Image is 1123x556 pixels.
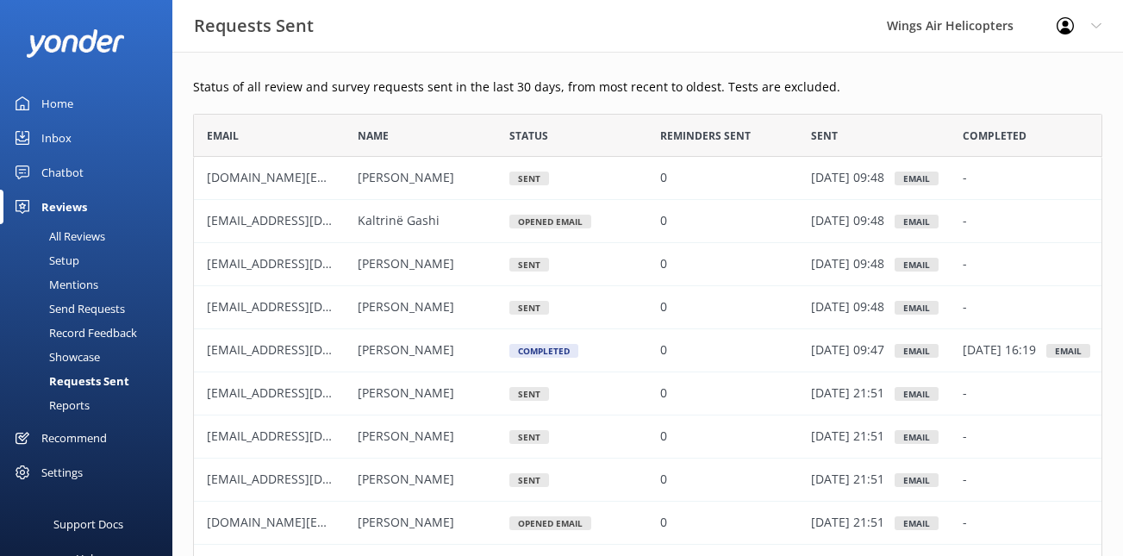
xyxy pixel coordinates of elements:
[660,128,751,144] span: Reminders Sent
[509,258,549,272] div: Sent
[207,299,409,315] span: [EMAIL_ADDRESS][DOMAIN_NAME]
[193,157,1102,200] div: row
[895,344,939,358] div: Email
[963,128,1026,144] span: Completed
[207,428,409,445] span: [EMAIL_ADDRESS][DOMAIN_NAME]
[10,272,172,297] a: Mentions
[10,345,172,369] a: Showcase
[41,421,107,455] div: Recommend
[963,341,1036,360] p: [DATE] 16:19
[811,428,884,447] p: [DATE] 21:51
[660,428,667,447] p: 0
[660,255,667,274] p: 0
[41,155,84,190] div: Chatbot
[10,272,98,297] div: Mentions
[358,342,454,359] span: [PERSON_NAME]
[193,372,1102,415] div: row
[10,345,100,369] div: Showcase
[509,516,591,530] div: Opened Email
[811,514,884,533] p: [DATE] 21:51
[10,297,125,321] div: Send Requests
[10,321,137,345] div: Record Feedback
[660,471,667,490] p: 0
[509,301,549,315] div: Sent
[963,471,967,490] p: -
[963,212,967,231] p: -
[963,384,967,403] p: -
[895,516,939,530] div: Email
[10,369,172,393] a: Requests Sent
[10,369,129,393] div: Requests Sent
[193,78,1102,97] p: Status of all review and survey requests sent in the last 30 days, from most recent to oldest. Te...
[26,29,125,58] img: yonder-white-logo.png
[895,387,939,401] div: Email
[193,459,1102,502] div: row
[193,243,1102,286] div: row
[193,415,1102,459] div: row
[10,393,172,417] a: Reports
[963,169,967,188] p: -
[10,224,172,248] a: All Reviews
[10,321,172,345] a: Record Feedback
[193,200,1102,243] div: row
[509,344,578,358] div: Completed
[207,342,409,359] span: [EMAIL_ADDRESS][DOMAIN_NAME]
[358,385,454,402] span: [PERSON_NAME]
[1046,344,1090,358] div: email
[509,473,549,487] div: Sent
[193,286,1102,329] div: row
[660,384,667,403] p: 0
[207,213,409,229] span: [EMAIL_ADDRESS][DOMAIN_NAME]
[895,430,939,444] div: Email
[10,248,79,272] div: Setup
[895,473,939,487] div: Email
[207,515,508,531] span: [DOMAIN_NAME][EMAIL_ADDRESS][DOMAIN_NAME]
[358,170,454,186] span: [PERSON_NAME]
[811,128,838,144] span: Sent
[811,341,884,360] p: [DATE] 09:47
[41,190,87,224] div: Reviews
[895,258,939,272] div: Email
[41,121,72,155] div: Inbox
[41,86,73,121] div: Home
[193,329,1102,372] div: row
[660,514,667,533] p: 0
[10,224,105,248] div: All Reviews
[509,430,549,444] div: Sent
[963,514,967,533] p: -
[358,256,454,272] span: [PERSON_NAME]
[10,297,172,321] a: Send Requests
[207,256,409,272] span: [EMAIL_ADDRESS][DOMAIN_NAME]
[660,341,667,360] p: 0
[963,428,967,447] p: -
[53,507,123,541] div: Support Docs
[41,455,83,490] div: Settings
[358,515,454,531] span: [PERSON_NAME]
[660,298,667,317] p: 0
[358,472,454,488] span: [PERSON_NAME]
[207,128,239,144] span: Email
[963,255,967,274] p: -
[358,428,454,445] span: [PERSON_NAME]
[194,12,314,40] h3: Requests Sent
[963,298,967,317] p: -
[660,212,667,231] p: 0
[895,172,939,185] div: Email
[811,471,884,490] p: [DATE] 21:51
[358,128,389,144] span: Name
[811,169,884,188] p: [DATE] 09:48
[811,298,884,317] p: [DATE] 09:48
[895,215,939,228] div: Email
[10,248,172,272] a: Setup
[895,301,939,315] div: Email
[660,169,667,188] p: 0
[207,472,409,488] span: [EMAIL_ADDRESS][DOMAIN_NAME]
[509,128,548,144] span: Status
[193,502,1102,545] div: row
[811,255,884,274] p: [DATE] 09:48
[509,172,549,185] div: Sent
[10,393,90,417] div: Reports
[358,299,454,315] span: [PERSON_NAME]
[811,212,884,231] p: [DATE] 09:48
[811,384,884,403] p: [DATE] 21:51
